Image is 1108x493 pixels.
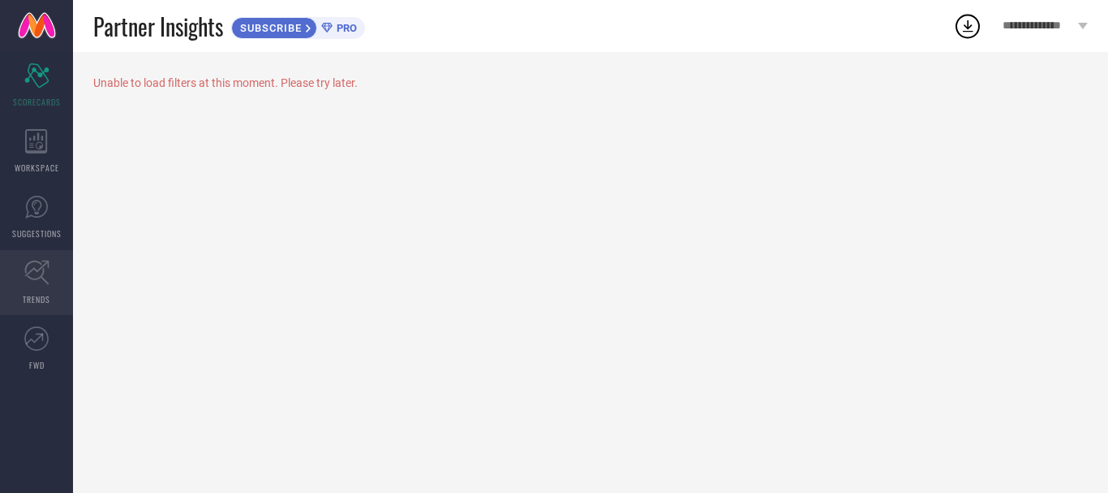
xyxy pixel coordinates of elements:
[953,11,982,41] div: Open download list
[93,10,223,43] span: Partner Insights
[12,227,62,240] span: SUGGESTIONS
[23,293,50,305] span: TRENDS
[29,359,45,371] span: FWD
[93,76,1088,89] div: Unable to load filters at this moment. Please try later.
[232,22,306,34] span: SUBSCRIBE
[231,13,365,39] a: SUBSCRIBEPRO
[13,96,61,108] span: SCORECARDS
[15,162,59,174] span: WORKSPACE
[333,22,357,34] span: PRO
